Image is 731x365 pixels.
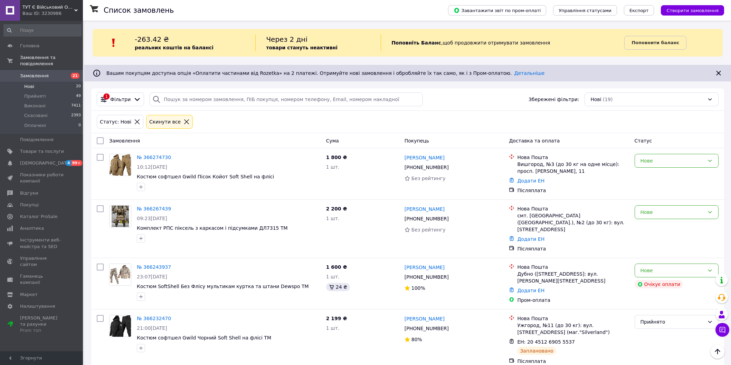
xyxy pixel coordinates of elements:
[517,297,629,304] div: Пром-оплата
[517,154,629,161] div: Нова Пошта
[590,96,601,103] span: Нові
[666,8,719,13] span: Створити замовлення
[517,161,629,175] div: Вишгород, №3 (до 30 кг на одне місце): просп. [PERSON_NAME], 11
[150,92,423,106] input: Пошук за номером замовлення, ПІБ покупця, номером телефону, Email, номером накладної
[137,274,167,279] span: 23:07[DATE]
[137,206,171,211] a: № 366267439
[517,205,629,212] div: Нова Пошта
[104,6,174,14] h1: Список замовлень
[405,206,445,213] a: [PERSON_NAME]
[553,5,617,16] button: Управління статусами
[326,264,347,270] span: 1 600 ₴
[71,103,81,109] span: 7411
[137,216,167,221] span: 09:23[DATE]
[20,190,38,196] span: Відгуки
[454,7,541,13] span: Завантажити звіт по пром-оплаті
[411,227,446,233] span: Без рейтингу
[66,160,71,166] span: 4
[108,38,119,48] img: :exclamation:
[517,358,629,365] div: Післяплата
[405,315,445,322] a: [PERSON_NAME]
[640,208,704,216] div: Нове
[20,148,64,155] span: Товари та послуги
[405,326,449,331] span: [PHONE_NUMBER]
[411,285,425,291] span: 100%
[20,214,57,220] span: Каталог ProSale
[517,245,629,252] div: Післяплата
[405,138,429,144] span: Покупець
[135,35,169,43] span: -263.42 ₴
[517,270,629,284] div: Дубно ([STREET_ADDRESS]: вул. [PERSON_NAME][STREET_ADDRESS]
[109,205,131,227] a: Фото товару
[326,164,340,170] span: 1 шт.
[529,96,579,103] span: Збережені фільтри:
[509,138,560,144] span: Доставка та оплата
[110,315,131,336] img: Фото товару
[514,70,545,76] a: Детальніше
[654,7,724,13] a: Створити замовлення
[137,164,167,170] span: 10:12[DATE]
[137,174,274,179] span: Костюм софтшел Gwild Пісок Койот Soft Shell на флісі
[640,267,704,274] div: Нове
[106,70,544,76] span: Вашим покупцям доступна опція «Оплатити частинами від Rozetka» на 2 платежі. Отримуйте нові замов...
[20,55,83,67] span: Замовлення та повідомлення
[448,5,546,16] button: Завантажити звіт по пром-оплаті
[517,236,544,242] a: Додати ЕН
[559,8,611,13] span: Управління статусами
[137,335,271,341] a: Костюм софтшел Gwild Чорний Soft Shell на флісі ТМ
[20,237,64,249] span: Інструменти веб-майстра та SEO
[266,35,307,43] span: Через 2 дні
[71,112,81,119] span: 2393
[603,97,613,102] span: (19)
[71,73,79,79] span: 21
[632,40,679,45] b: Поповнити баланс
[24,93,46,99] span: Прийняті
[635,280,683,288] div: Очікує оплати
[137,325,167,331] span: 21:00[DATE]
[326,274,340,279] span: 1 шт.
[137,264,171,270] a: № 366243937
[20,73,49,79] span: Замовлення
[137,225,288,231] span: Комплект РПС піксель з каркасом і підсумками ДЛ7315 ТМ
[112,206,129,227] img: Фото товару
[24,83,34,90] span: Нові
[517,264,629,270] div: Нова Пошта
[715,323,729,337] button: Чат з покупцем
[137,284,309,289] a: Костюм SoftShell Без Флісу мультикам куртка та штани Dewspo ТМ
[405,216,449,221] span: [PHONE_NUMBER]
[266,45,338,50] b: товари стануть неактивні
[624,36,686,50] a: Поповнити баланс
[110,154,131,176] img: Фото товару
[24,122,46,129] span: Оплачені
[326,283,350,291] div: 24 ₴
[110,264,131,285] img: Фото товару
[624,5,654,16] button: Експорт
[109,138,140,144] span: Замовлення
[411,176,446,181] span: Без рейтингу
[517,322,629,336] div: Ужгород, №11 (до 30 кг): вул. [STREET_ADDRESS] (маг."Silverland")
[391,40,441,46] b: Поповніть Баланс
[76,93,81,99] span: 49
[20,137,54,143] span: Повідомлення
[76,83,81,90] span: 20
[20,315,64,334] span: [PERSON_NAME] та рахунки
[326,316,347,321] span: 2 199 ₴
[24,112,48,119] span: Скасовані
[405,264,445,271] a: [PERSON_NAME]
[20,43,39,49] span: Головна
[20,225,44,231] span: Аналітика
[411,337,422,342] span: 80%
[640,318,704,326] div: Прийнято
[326,206,347,211] span: 2 200 ₴
[20,202,39,208] span: Покупці
[517,187,629,194] div: Післяплата
[22,4,74,10] span: ТУТ Є Військовий Одяг та Амуніція
[517,288,544,293] a: Додати ЕН
[629,8,649,13] span: Експорт
[405,274,449,280] span: [PHONE_NUMBER]
[326,155,347,160] span: 1 800 ₴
